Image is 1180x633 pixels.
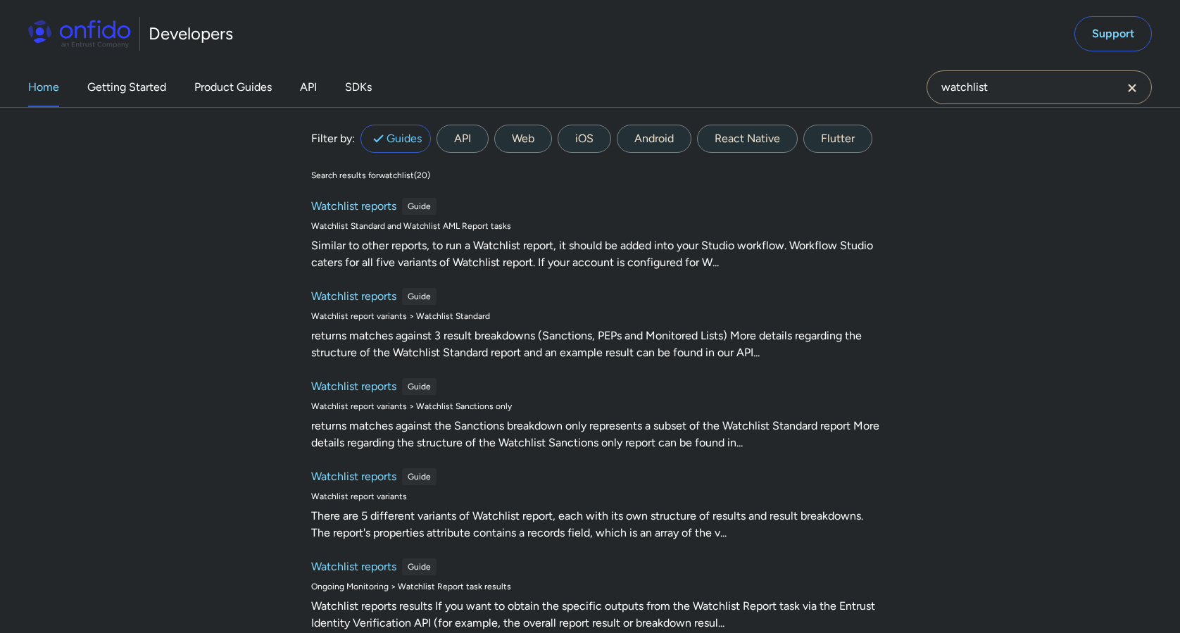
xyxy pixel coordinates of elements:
a: Watchlist reportsGuideWatchlist report variants > Watchlist Sanctions onlyreturns matches against... [306,372,886,457]
h1: Developers [149,23,233,45]
a: Getting Started [87,68,166,107]
div: Ongoing Monitoring > Watchlist Report task results [311,581,880,592]
a: Product Guides [194,68,272,107]
div: Watchlist report variants [311,491,880,502]
div: returns matches against 3 result breakdowns (Sanctions, PEPs and Monitored Lists) More details re... [311,327,880,361]
div: Guide [402,288,437,305]
div: Watchlist report variants > Watchlist Sanctions only [311,401,880,412]
a: Watchlist reportsGuideWatchlist report variants > Watchlist Standardreturns matches against 3 res... [306,282,886,367]
div: returns matches against the Sanctions breakdown only represents a subset of the Watchlist Standar... [311,418,880,451]
label: Flutter [803,125,872,153]
h6: Watchlist reports [311,468,396,485]
div: Watchlist report variants > Watchlist Standard [311,311,880,322]
label: Android [617,125,691,153]
label: API [437,125,489,153]
div: Watchlist reports results If you want to obtain the specific outputs from the Watchlist Report ta... [311,598,880,632]
a: SDKs [345,68,372,107]
a: Watchlist reportsGuideWatchlist Standard and Watchlist AML Report tasksSimilar to other reports, ... [306,192,886,277]
label: Guides [360,125,431,153]
svg: Clear search field button [1124,80,1141,96]
div: Guide [402,558,437,575]
img: Onfido Logo [28,20,131,48]
a: API [300,68,317,107]
a: Support [1074,16,1152,51]
div: Search results for watchlist ( 20 ) [311,170,430,181]
h6: Watchlist reports [311,288,396,305]
div: Guide [402,378,437,395]
h6: Watchlist reports [311,558,396,575]
input: Onfido search input field [927,70,1152,104]
label: Web [494,125,552,153]
div: Guide [402,198,437,215]
label: React Native [697,125,798,153]
div: Similar to other reports, to run a Watchlist report, it should be added into your Studio workflow... [311,237,880,271]
div: Watchlist Standard and Watchlist AML Report tasks [311,220,880,232]
label: iOS [558,125,611,153]
h6: Watchlist reports [311,198,396,215]
a: Watchlist reportsGuideWatchlist report variantsThere are 5 different variants of Watchlist report... [306,463,886,547]
a: Home [28,68,59,107]
h6: Watchlist reports [311,378,396,395]
div: There are 5 different variants of Watchlist report, each with its own structure of results and re... [311,508,880,541]
div: Filter by: [311,130,355,147]
div: Guide [402,468,437,485]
